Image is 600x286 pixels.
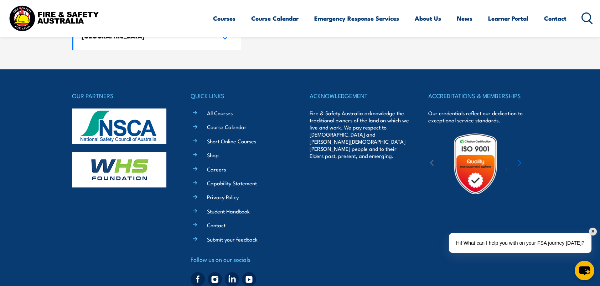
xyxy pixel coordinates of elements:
a: Course Calendar [207,123,247,131]
div: ✕ [589,228,597,235]
p: Fire & Safety Australia acknowledge the traditional owners of the land on which we live and work.... [310,110,409,159]
img: ewpa-logo [507,152,569,176]
a: All Courses [207,109,233,117]
img: whs-logo-footer [72,152,166,187]
div: Hi! What can I help you with on your FSA journey [DATE]? [449,233,591,253]
h4: OUR PARTNERS [72,91,172,101]
h4: ACKNOWLEDGEMENT [310,91,409,101]
a: Emergency Response Services [314,9,399,28]
a: Short Online Courses [207,137,256,145]
img: nsca-logo-footer [72,108,166,144]
h4: ACCREDITATIONS & MEMBERSHIPS [428,91,528,101]
a: Contact [544,9,567,28]
a: Learner Portal [488,9,528,28]
a: About Us [415,9,441,28]
h4: QUICK LINKS [191,91,290,101]
a: Capability Statement [207,179,257,187]
a: Contact [207,221,226,229]
a: Careers [207,165,226,173]
p: Our credentials reflect our dedication to exceptional service standards. [428,110,528,124]
a: Student Handbook [207,207,250,215]
h4: Follow us on our socials [191,254,290,264]
a: Submit your feedback [207,235,258,243]
button: chat-button [575,261,594,280]
h4: [GEOGRAPHIC_DATA] [82,32,209,40]
a: Course Calendar [251,9,299,28]
a: Shop [207,151,219,159]
a: Courses [213,9,236,28]
img: Untitled design (19) [444,133,507,195]
a: Privacy Policy [207,193,239,201]
a: News [457,9,472,28]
